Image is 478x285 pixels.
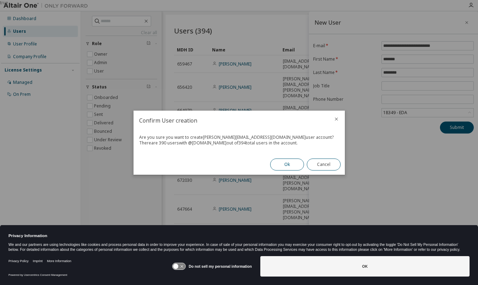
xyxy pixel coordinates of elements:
div: Are you sure you want to create [PERSON_NAME][EMAIL_ADDRESS][DOMAIN_NAME] user account? [139,135,339,140]
button: Cancel [307,159,341,171]
h2: Confirm User creation [134,111,328,130]
div: There are 390 users with @ [DOMAIN_NAME] out of 394 total users in the account. [139,140,339,146]
button: Ok [270,159,304,171]
button: close [334,116,339,122]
